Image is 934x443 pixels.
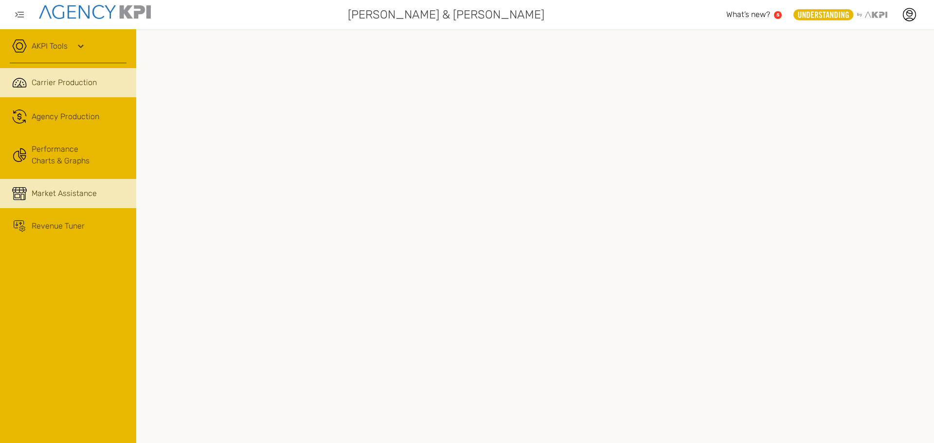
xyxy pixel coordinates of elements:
[32,40,68,52] a: AKPI Tools
[774,11,782,19] a: 5
[726,10,770,19] span: What’s new?
[776,12,779,18] text: 5
[32,220,85,232] span: Revenue Tuner
[32,188,97,199] span: Market Assistance
[32,77,97,89] span: Carrier Production
[39,5,151,19] img: agencykpi-logo-550x69-2d9e3fa8.png
[348,6,544,23] span: [PERSON_NAME] & [PERSON_NAME]
[32,111,99,123] span: Agency Production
